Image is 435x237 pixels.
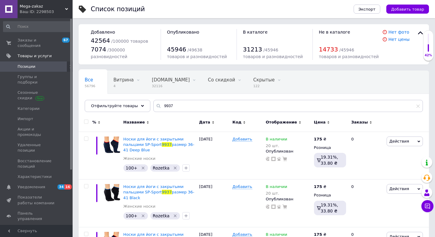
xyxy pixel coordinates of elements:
span: Акции и промокоды [18,127,56,137]
div: 42% [424,53,433,58]
span: 67 [62,38,70,43]
button: Добавить товар [386,5,429,14]
div: [DATE] [198,179,231,227]
span: Характеристики [18,174,52,179]
span: Добавить [232,184,252,189]
span: Восстановление позиций [18,158,56,169]
span: Действия [389,139,409,143]
span: 31213 [243,46,262,53]
span: Витрина [113,77,134,83]
a: Носки для йоги с закрытыми пальцами SP-Sport9937размер 36-41 Black [123,184,195,200]
svg: Удалить метку [173,213,178,218]
span: размер 36-41 Black [123,190,195,200]
span: % [92,120,96,125]
span: 56796 [85,84,95,88]
img: Носки для йоги с закрытыми пальцами SP-Sport 9937 размер 36-41 Deep Blue [103,137,120,154]
span: Импорт [18,116,33,122]
span: Добавлено [91,30,115,35]
span: Все [85,77,93,83]
div: Ваш ID: 2298503 [20,9,73,15]
span: Скрытые [253,77,275,83]
span: 45946 [167,46,186,53]
span: Носки для йоги с закрытыми пальцами SP-Sport [123,137,184,147]
a: Носки для йоги с закрытыми пальцами SP-Sport9937размер 36-41 Deep Blue [123,137,195,152]
div: Розница [314,145,346,150]
span: 7074 [91,46,106,53]
input: Поиск по названию позиции, артикулу и поисковым запросам [153,100,423,112]
span: Дата [199,120,210,125]
div: Опубликован [266,149,311,154]
span: Носки для йоги с закрытыми пальцами SP-Sport [123,184,184,194]
span: товаров и разновидностей [167,54,227,59]
span: В наличии [266,184,287,191]
span: 42564 [91,37,110,44]
span: Отфильтруйте товары [91,104,138,108]
span: Опубликованные [85,100,126,106]
span: / 45946 [339,48,354,52]
span: / 100000 товаров [111,39,148,44]
span: Позиции [18,64,35,69]
span: Заказы [351,120,368,125]
div: Опубликован [266,196,311,202]
span: 100+ [126,213,137,218]
span: Показатели работы компании [18,195,56,206]
span: [DOMAIN_NAME] [152,77,190,83]
span: Добавить [232,232,252,237]
span: Группы и подборки [18,74,56,85]
span: / 45946 [263,48,278,52]
span: 4 [113,84,134,88]
span: 100+ [126,166,137,170]
div: 0 [348,132,385,179]
span: Опубликовано [167,30,199,35]
span: 34 [57,184,64,189]
b: 175 [314,232,322,237]
div: Список позиций [91,6,145,12]
a: Нет цены [388,37,410,42]
span: 19.31%, 33.80 ₴ [321,155,338,166]
span: Товары и услуги [18,53,52,59]
span: Действия [389,186,409,191]
span: / 49638 [188,48,202,52]
span: размер 36-41 Deep Blue [123,142,195,152]
span: Добавить товар [391,7,424,12]
span: Сезонные скидки [18,90,56,101]
span: Rozetka [153,213,170,218]
span: Заказы и сообщения [18,38,56,48]
div: ₴ [314,184,326,189]
img: Носки для йоги с закрытыми пальцами SP-Sport 9937 размер 36-41 Black [103,184,120,202]
b: 175 [314,184,322,189]
span: 14733 [319,46,338,53]
div: 20 шт. [266,191,287,196]
input: Поиск [3,21,71,32]
span: Код [232,120,241,125]
div: 0 [348,179,385,227]
div: 20 шт. [266,143,287,148]
span: товаров и разновидностей [319,54,379,59]
svg: Удалить метку [141,166,146,170]
span: Панель управления [18,211,56,222]
span: Удаленные позиции [18,142,56,153]
span: Rozetka [153,166,170,170]
svg: Удалить метку [173,166,178,170]
span: / 300000 разновидностей [91,48,127,59]
span: 9937 [162,190,172,194]
b: 175 [314,137,322,141]
button: Чат с покупателем [421,200,433,212]
a: Нет фото [388,30,409,35]
svg: Удалить метку [141,213,146,218]
div: ₴ [314,137,326,142]
span: Mega-zakaz [20,4,65,9]
span: Уведомления [18,184,45,190]
div: Розница [314,193,346,198]
span: Цена [314,120,326,125]
span: Отображение [266,120,297,125]
div: [DATE] [198,132,231,179]
span: Со скидкой [208,77,235,83]
span: 19.31%, 33.80 ₴ [321,202,338,213]
a: Женские носки [123,156,155,161]
span: 16 [64,184,71,189]
span: 122 [253,84,275,88]
span: В наличии [266,137,287,143]
span: товаров и разновидностей [243,54,303,59]
button: Экспорт [354,5,380,14]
